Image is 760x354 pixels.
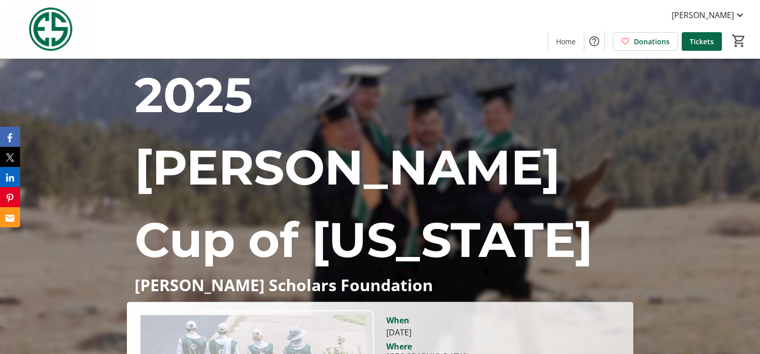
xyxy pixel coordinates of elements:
span: Donations [634,36,670,47]
a: Tickets [682,32,722,51]
button: Help [584,31,604,51]
button: [PERSON_NAME] [664,7,754,23]
img: Evans Scholars Foundation's Logo [6,4,95,54]
div: When [386,314,409,326]
button: Cart [730,32,748,50]
a: Home [548,32,584,51]
p: [PERSON_NAME] Scholars Foundation [135,276,625,294]
span: [PERSON_NAME] [672,9,734,21]
span: 2025 [PERSON_NAME] Cup of [US_STATE] [135,65,593,269]
a: Donations [613,32,678,51]
span: Home [556,36,576,47]
div: Where [386,342,411,350]
span: Tickets [690,36,714,47]
div: [DATE] [386,326,624,338]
